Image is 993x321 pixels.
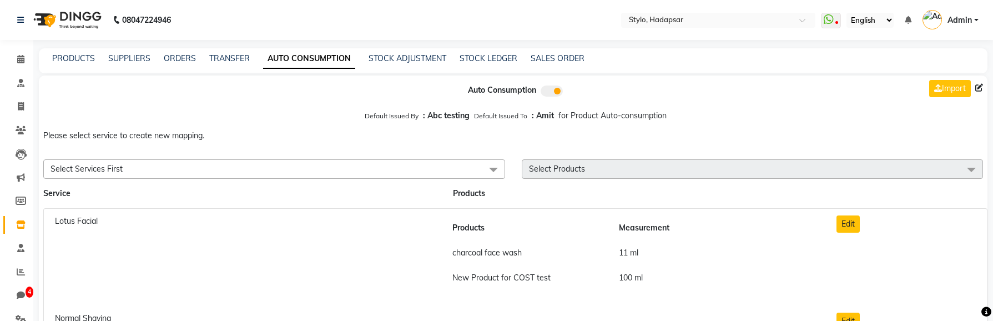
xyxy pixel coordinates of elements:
[369,53,446,63] a: STOCK ADJUSTMENT
[365,111,419,121] label: Default Issued By
[619,248,638,258] span: 11 ml
[453,188,485,198] span: Products
[446,215,612,240] th: Products
[529,164,585,174] span: Select Products
[263,49,355,69] a: AUTO CONSUMPTION
[532,111,554,121] b: : Amit
[947,14,972,26] span: Admin
[619,273,643,283] span: 100 ml
[55,216,98,226] span: Lotus Facial
[365,84,666,97] div: Auto Consumption
[209,53,250,63] a: TRANSFER
[558,111,667,121] span: for Product Auto-consumption
[531,53,584,63] a: SALES ORDER
[3,287,30,305] a: 4
[474,111,527,121] label: Default Issued To
[28,4,104,36] img: logo
[26,287,33,298] span: 4
[108,53,150,63] a: SUPPLIERS
[836,215,860,233] button: Edit
[460,53,517,63] a: STOCK LEDGER
[43,188,70,198] span: Service
[164,53,196,63] a: ORDERS
[612,215,820,240] th: Measurement
[446,240,612,265] td: charcoal face wash
[39,126,987,146] p: Please select service to create new mapping.
[122,4,171,36] b: 08047224946
[929,80,971,97] a: Import
[51,164,123,174] span: Select Services First
[52,53,95,63] a: PRODUCTS
[923,10,942,29] img: Admin
[423,111,470,121] b: : Abc testing
[446,265,612,290] td: New Product for COST test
